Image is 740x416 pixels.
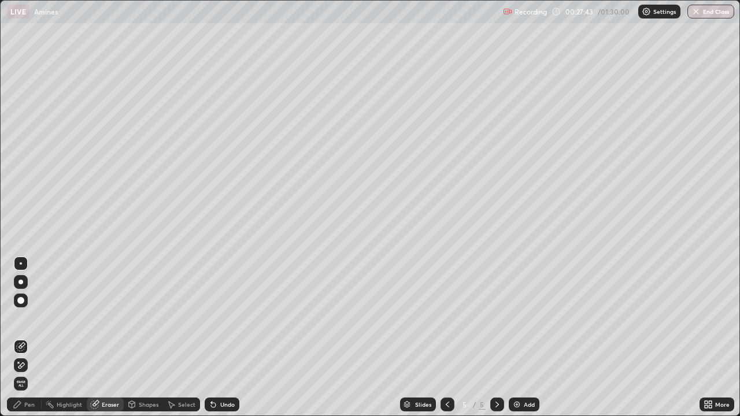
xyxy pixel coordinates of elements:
div: Slides [415,402,431,407]
div: Select [178,402,195,407]
p: Amines [34,7,58,16]
p: LIVE [10,7,26,16]
div: Pen [24,402,35,407]
img: recording.375f2c34.svg [503,7,512,16]
div: Eraser [102,402,119,407]
div: Highlight [57,402,82,407]
button: End Class [687,5,734,18]
p: Recording [515,8,547,16]
img: add-slide-button [512,400,521,409]
img: end-class-cross [691,7,701,16]
img: class-settings-icons [642,7,651,16]
div: 5 [459,401,471,408]
span: Erase all [14,380,27,387]
div: More [715,402,730,407]
div: Undo [220,402,235,407]
div: 5 [479,399,486,410]
p: Settings [653,9,676,14]
div: Shapes [139,402,158,407]
div: / [473,401,476,408]
div: Add [524,402,535,407]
